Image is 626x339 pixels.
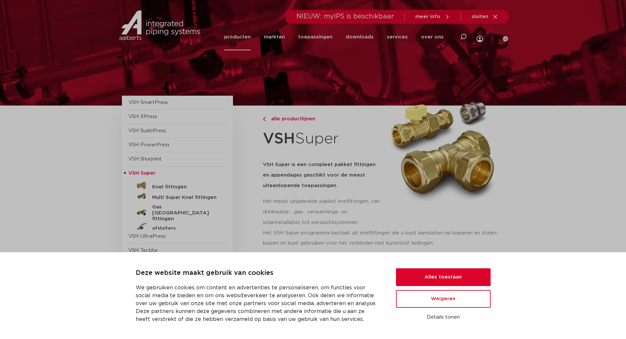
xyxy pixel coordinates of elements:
span: NIEUW: myIPS is beschikbaar [296,13,394,20]
a: Knel fittingen [128,181,226,191]
a: Multi Super Knel fittingen [128,191,226,202]
a: VSH SmartPress [128,100,168,105]
h1: Super [263,126,382,152]
a: Gas [GEOGRAPHIC_DATA] fittingen [128,202,226,222]
a: over ons [421,24,444,50]
strong: VSH [263,131,295,146]
a: VSH XPress [128,114,157,119]
a: VSH UltraPress [128,234,166,239]
p: Het VSH Super-programma bestaat uit knelfittingen die u kunt aansluiten op koperen en stalen buiz... [263,228,504,249]
a: VSH Tectite [128,248,157,253]
a: services [387,24,408,50]
p: Deze website maakt gebruik van cookies [136,268,380,278]
button: Details tonen [396,312,491,323]
h5: Multi Super Knel fittingen [152,195,217,201]
h5: VSH Super is een compleet pakket fittingen en appendages geschikt voor de meest uiteenlopende toe... [263,159,382,191]
button: Alles toestaan [396,268,491,286]
h5: Knel fittingen [152,184,217,190]
button: Weigeren [396,290,491,308]
h5: Gas [GEOGRAPHIC_DATA] fittingen [152,204,217,222]
span: sluiten [472,14,488,19]
a: markten [264,24,285,50]
p: We gebruiken cookies om content en advertenties te personaliseren, om functies voor social media ... [136,284,380,323]
span: meer info [415,14,440,19]
a: VSH PowerPress [128,142,170,147]
a: VSH Shurjoint [128,157,162,161]
a: afsluiters [128,222,226,232]
a: alle productlijnen [263,115,382,123]
a: VSH SudoPress [128,128,166,133]
span: VSH Super [128,171,155,176]
h5: afsluiters [152,226,217,231]
img: chevron-right.svg [263,117,266,121]
p: Het meest uitgebreide pakket knelfittingen, van drinkwater-, gas-, verwarmings- en solarinstallat... [263,196,382,228]
a: toepassingen [298,24,333,50]
div: my IPS [476,22,483,52]
a: downloads [346,24,374,50]
nav: Menu [224,24,444,50]
a: producten [224,24,251,50]
a: meer info [415,14,450,20]
a: sluiten [472,14,498,20]
span: alle productlijnen [267,116,315,121]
